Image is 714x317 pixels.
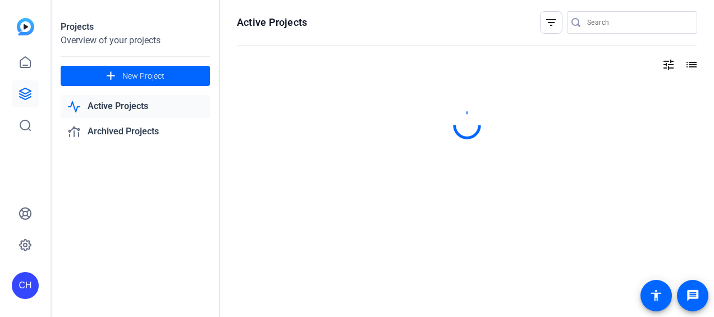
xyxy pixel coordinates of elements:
div: Projects [61,20,210,34]
button: New Project [61,66,210,86]
mat-icon: list [684,58,697,71]
div: CH [12,272,39,299]
mat-icon: message [686,289,699,302]
a: Archived Projects [61,120,210,143]
mat-icon: filter_list [544,16,558,29]
div: Overview of your projects [61,34,210,47]
mat-icon: add [104,69,118,83]
span: New Project [122,70,164,82]
a: Active Projects [61,95,210,118]
mat-icon: accessibility [649,289,663,302]
h1: Active Projects [237,16,307,29]
mat-icon: tune [662,58,675,71]
input: Search [587,16,688,29]
img: blue-gradient.svg [17,18,34,35]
